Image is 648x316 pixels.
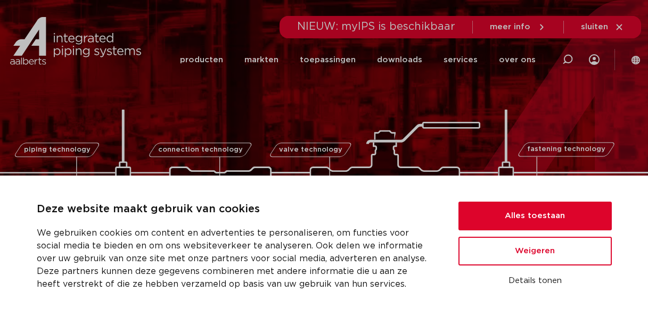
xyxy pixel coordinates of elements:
[300,39,356,80] a: toepassingen
[458,237,612,265] button: Weigeren
[581,23,608,31] span: sluiten
[490,22,546,32] a: meer info
[444,39,478,80] a: services
[279,146,342,153] span: valve technology
[37,201,433,218] p: Deze website maakt gebruik van cookies
[499,39,536,80] a: over ons
[158,146,242,153] span: connection technology
[180,39,223,80] a: producten
[24,146,91,153] span: piping technology
[458,202,612,230] button: Alles toestaan
[458,272,612,290] button: Details tonen
[581,22,624,32] a: sluiten
[297,21,455,32] span: NIEUW: myIPS is beschikbaar
[37,227,433,290] p: We gebruiken cookies om content en advertenties te personaliseren, om functies voor social media ...
[490,23,530,31] span: meer info
[244,39,278,80] a: markten
[527,146,605,153] span: fastening technology
[377,39,422,80] a: downloads
[180,39,536,80] nav: Menu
